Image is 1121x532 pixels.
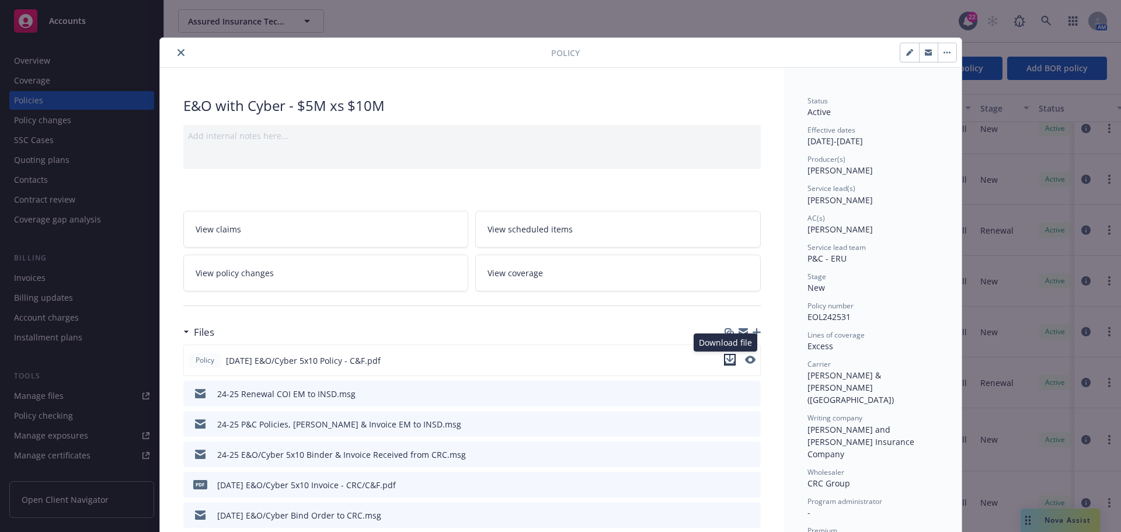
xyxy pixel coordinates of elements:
button: download file [724,354,736,366]
span: [PERSON_NAME] and [PERSON_NAME] Insurance Company [807,424,917,460]
div: Excess [807,340,938,352]
span: CRC Group [807,478,850,489]
span: [PERSON_NAME] [807,194,873,206]
span: pdf [193,480,207,489]
span: Service lead(s) [807,183,855,193]
a: View coverage [475,255,761,291]
span: Service lead team [807,242,866,252]
button: preview file [746,479,756,491]
span: [PERSON_NAME] [807,224,873,235]
div: [DATE] - [DATE] [807,125,938,147]
span: Producer(s) [807,154,845,164]
button: preview file [746,448,756,461]
span: Status [807,96,828,106]
div: [DATE] E&O/Cyber Bind Order to CRC.msg [217,509,381,521]
span: View claims [196,223,241,235]
div: Download file [694,333,757,352]
span: AC(s) [807,213,825,223]
span: [DATE] E&O/Cyber 5x10 Policy - C&F.pdf [226,354,381,367]
span: New [807,282,825,293]
button: download file [727,418,736,430]
span: View coverage [488,267,543,279]
button: download file [724,354,736,367]
button: close [174,46,188,60]
span: Policy number [807,301,854,311]
h3: Files [194,325,214,340]
div: 24-25 Renewal COI EM to INSD.msg [217,388,356,400]
span: Policy [193,355,217,366]
button: download file [727,509,736,521]
button: download file [727,448,736,461]
button: preview file [746,388,756,400]
div: 24-25 P&C Policies, [PERSON_NAME] & Invoice EM to INSD.msg [217,418,461,430]
span: Lines of coverage [807,330,865,340]
button: download file [727,388,736,400]
button: preview file [746,418,756,430]
span: Carrier [807,359,831,369]
button: download file [727,479,736,491]
span: P&C - ERU [807,253,847,264]
span: View scheduled items [488,223,573,235]
span: View policy changes [196,267,274,279]
span: Wholesaler [807,467,844,477]
div: [DATE] E&O/Cyber 5x10 Invoice - CRC/C&F.pdf [217,479,396,491]
a: View claims [183,211,469,248]
a: View policy changes [183,255,469,291]
div: E&O with Cyber - $5M xs $10M [183,96,761,116]
span: Policy [551,47,580,59]
button: preview file [745,356,756,364]
div: Add internal notes here... [188,130,756,142]
span: Writing company [807,413,862,423]
span: Effective dates [807,125,855,135]
div: 24-25 E&O/Cyber 5x10 Binder & Invoice Received from CRC.msg [217,448,466,461]
span: Stage [807,272,826,281]
button: preview file [745,354,756,367]
span: [PERSON_NAME] [807,165,873,176]
span: Program administrator [807,496,882,506]
div: Files [183,325,214,340]
span: - [807,507,810,518]
span: EOL242531 [807,311,851,322]
span: [PERSON_NAME] & [PERSON_NAME] ([GEOGRAPHIC_DATA]) [807,370,894,405]
span: Active [807,106,831,117]
a: View scheduled items [475,211,761,248]
button: preview file [746,509,756,521]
